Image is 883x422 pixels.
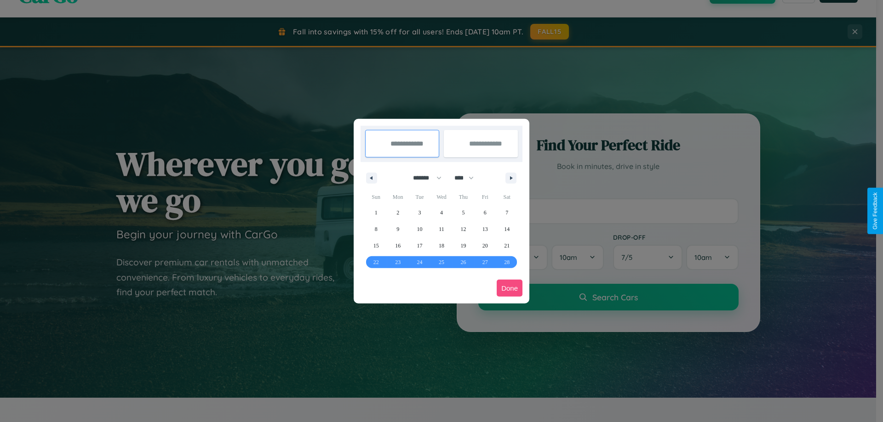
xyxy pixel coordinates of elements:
[482,254,488,270] span: 27
[484,204,487,221] span: 6
[365,254,387,270] button: 22
[453,190,474,204] span: Thu
[417,254,423,270] span: 24
[505,204,508,221] span: 7
[474,204,496,221] button: 6
[440,204,443,221] span: 4
[430,190,452,204] span: Wed
[439,237,444,254] span: 18
[453,237,474,254] button: 19
[474,190,496,204] span: Fri
[460,254,466,270] span: 26
[387,254,408,270] button: 23
[504,221,510,237] span: 14
[409,221,430,237] button: 10
[439,254,444,270] span: 25
[482,221,488,237] span: 13
[409,190,430,204] span: Tue
[474,221,496,237] button: 13
[496,190,518,204] span: Sat
[365,204,387,221] button: 1
[373,254,379,270] span: 22
[365,221,387,237] button: 8
[496,221,518,237] button: 14
[453,254,474,270] button: 26
[430,254,452,270] button: 25
[409,204,430,221] button: 3
[439,221,444,237] span: 11
[387,237,408,254] button: 16
[497,280,522,297] button: Done
[496,254,518,270] button: 28
[430,221,452,237] button: 11
[460,221,466,237] span: 12
[417,221,423,237] span: 10
[396,221,399,237] span: 9
[373,237,379,254] span: 15
[387,190,408,204] span: Mon
[453,221,474,237] button: 12
[453,204,474,221] button: 5
[387,221,408,237] button: 9
[396,204,399,221] span: 2
[375,221,378,237] span: 8
[462,204,464,221] span: 5
[430,204,452,221] button: 4
[395,237,401,254] span: 16
[419,204,421,221] span: 3
[474,254,496,270] button: 27
[375,204,378,221] span: 1
[430,237,452,254] button: 18
[395,254,401,270] span: 23
[872,192,878,230] div: Give Feedback
[417,237,423,254] span: 17
[496,204,518,221] button: 7
[474,237,496,254] button: 20
[409,254,430,270] button: 24
[409,237,430,254] button: 17
[460,237,466,254] span: 19
[387,204,408,221] button: 2
[482,237,488,254] span: 20
[504,237,510,254] span: 21
[365,190,387,204] span: Sun
[496,237,518,254] button: 21
[365,237,387,254] button: 15
[504,254,510,270] span: 28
